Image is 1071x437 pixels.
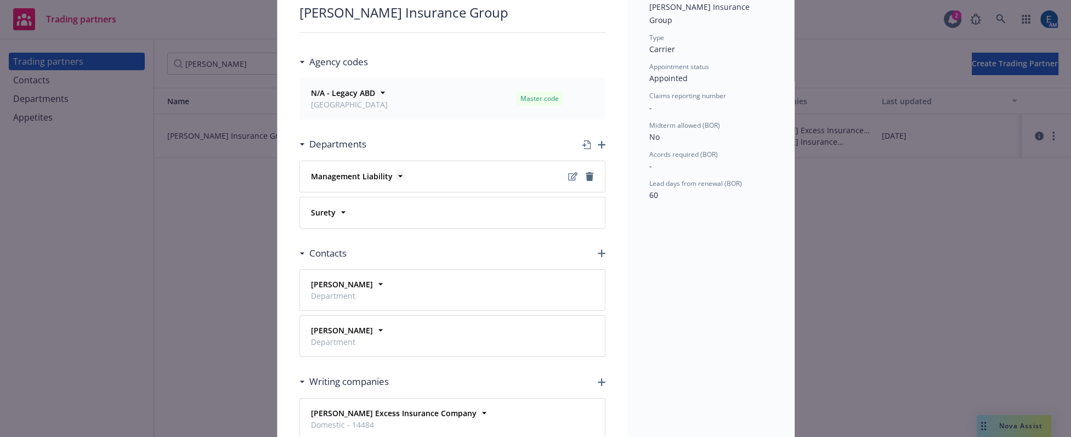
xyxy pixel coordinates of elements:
[299,246,347,260] div: Contacts
[311,290,373,302] span: Department
[649,190,658,200] span: 60
[649,132,660,142] span: No
[311,408,477,418] strong: [PERSON_NAME] Excess Insurance Company
[311,171,393,181] strong: Management Liability
[649,2,752,25] span: [PERSON_NAME] Insurance Group
[649,44,675,54] span: Carrier
[311,279,373,290] strong: [PERSON_NAME]
[649,33,664,42] span: Type
[649,103,652,113] span: -
[311,99,388,110] span: [GEOGRAPHIC_DATA]
[299,137,366,151] div: Departments
[311,325,373,336] strong: [PERSON_NAME]
[299,55,368,69] div: Agency codes
[309,55,368,69] h3: Agency codes
[299,4,605,21] div: [PERSON_NAME] Insurance Group
[649,73,688,83] span: Appointed
[311,88,375,98] strong: N/A - Legacy ABD
[309,374,389,389] h3: Writing companies
[649,121,720,130] span: Midterm allowed (BOR)
[309,137,366,151] h3: Departments
[583,170,596,183] a: Delete
[566,170,580,183] a: Edit
[649,62,709,71] span: Appointment status
[309,246,347,260] h3: Contacts
[311,336,373,348] span: Department
[311,419,477,430] span: Domestic - 14484
[299,374,389,389] div: Writing companies
[649,161,652,171] span: -
[649,179,742,188] span: Lead days from renewal (BOR)
[649,150,718,159] span: Acords required (BOR)
[649,91,726,100] span: Claims reporting number
[311,207,336,218] strong: Surety
[520,94,559,104] span: Master code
